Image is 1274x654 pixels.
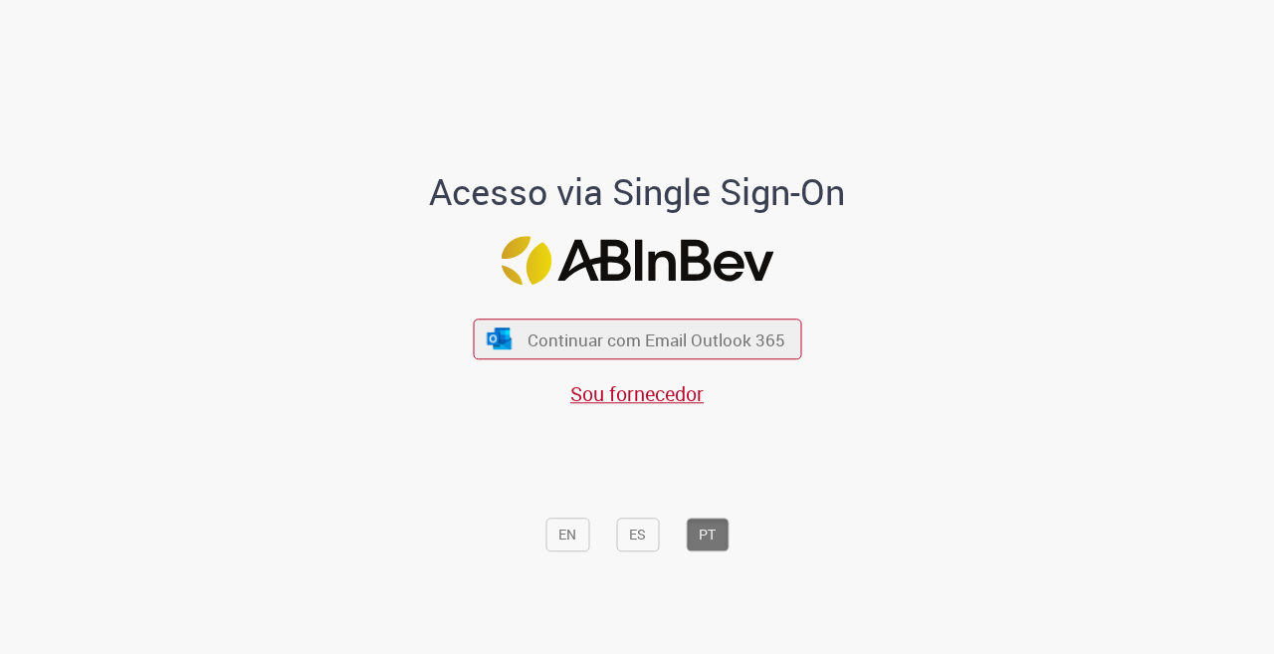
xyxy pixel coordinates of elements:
a: Sou fornecedor [570,380,704,407]
button: EN [545,518,589,551]
button: ícone Azure/Microsoft 360 Continuar com Email Outlook 365 [473,319,801,359]
img: Logo ABInBev [501,236,773,285]
span: Continuar com Email Outlook 365 [528,327,785,350]
img: ícone Azure/Microsoft 360 [486,328,514,349]
button: ES [616,518,659,551]
button: PT [686,518,729,551]
h1: Acesso via Single Sign-On [361,172,914,212]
